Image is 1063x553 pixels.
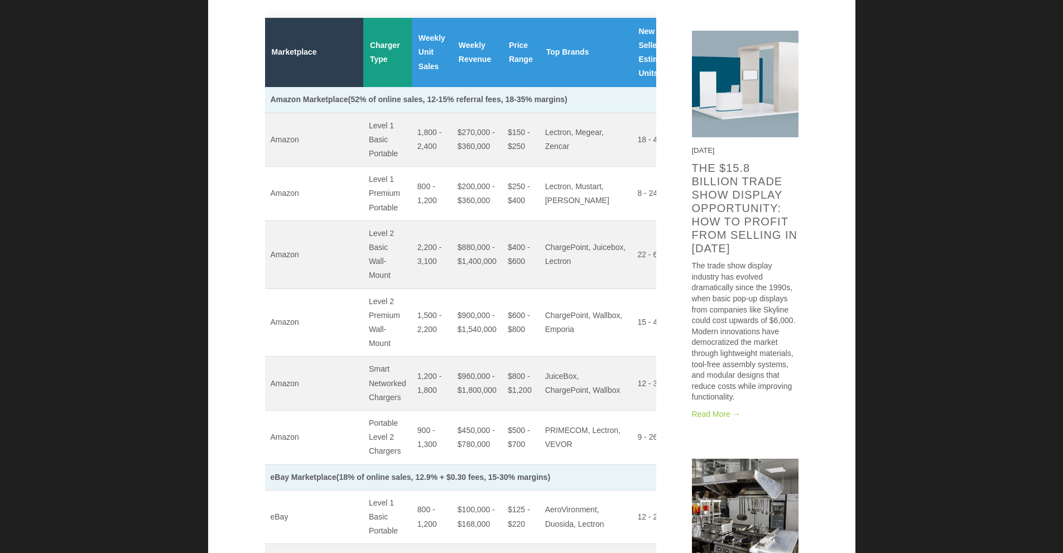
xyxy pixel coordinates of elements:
[540,410,632,464] td: PRIMECOM, Lectron, VEVOR
[363,18,412,88] th: Charger Type
[265,87,734,113] td: (52% of online sales, 12-15% referral fees, 18-35% margins)
[632,113,682,167] td: 18 - 48
[265,410,363,464] td: Amazon
[632,167,682,221] td: 8 - 24
[452,113,502,167] td: $270,000 - $360,000
[363,357,412,411] td: Smart Networked Chargers
[265,167,363,221] td: Amazon
[412,167,452,221] td: 800 - 1,200
[412,490,452,544] td: 800 - 1,200
[265,220,363,288] td: Amazon
[632,490,682,544] td: 12 - 24
[540,288,632,357] td: ChargePoint, Wallbox, Emporia
[540,490,632,544] td: AeroVironment, Duosida, Lectron
[692,261,799,403] p: The trade show display industry has evolved dramatically since the 1990s, when basic pop-up displ...
[692,146,715,156] time: [DATE]
[502,113,540,167] td: $150 - $250
[502,288,540,357] td: $600 - $800
[412,357,452,411] td: 1,200 - 1,800
[540,167,632,221] td: Lectron, Mustart, [PERSON_NAME]
[502,18,540,88] th: Price Range
[265,464,734,490] td: (18% of online sales, 12.9% + $0.30 fees, 15-30% margins)
[412,288,452,357] td: 1,500 - 2,200
[632,357,682,411] td: 12 - 36
[692,31,799,137] img: The $15.8 Billion Trade Show Display Opportunity: How to Profit from selling in 2025
[265,113,363,167] td: Amazon
[265,357,363,411] td: Amazon
[632,18,682,88] th: New Seller Estimated Units
[363,167,412,221] td: Level 1 Premium Portable
[452,18,502,88] th: Weekly Revenue
[452,220,502,288] td: $880,000 - $1,400,000
[692,162,797,254] a: The $15.8 Billion Trade Show Display Opportunity: How to Profit from selling in [DATE]
[502,220,540,288] td: $400 - $600
[363,220,412,288] td: Level 2 Basic Wall-Mount
[632,410,682,464] td: 9 - 26
[502,357,540,411] td: $800 - $1,200
[363,490,412,544] td: Level 1 Basic Portable
[502,410,540,464] td: $500 - $700
[271,473,336,482] strong: eBay Marketplace
[271,95,348,104] strong: Amazon Marketplace
[632,288,682,357] td: 15 - 44
[692,408,799,420] a: Read More →
[265,288,363,357] td: Amazon
[540,357,632,411] td: JuiceBox, ChargePoint, Wallbox
[265,490,363,544] td: eBay
[540,18,632,88] th: Top Brands
[412,113,452,167] td: 1,800 - 2,400
[452,410,502,464] td: $450,000 - $780,000
[265,18,363,88] th: Marketplace
[363,288,412,357] td: Level 2 Premium Wall-Mount
[452,357,502,411] td: $960,000 - $1,800,000
[540,113,632,167] td: Lectron, Megear, Zencar
[632,220,682,288] td: 22 - 62
[540,220,632,288] td: ChargePoint, Juicebox, Lectron
[502,490,540,544] td: $125 - $220
[452,167,502,221] td: $200,000 - $360,000
[363,113,412,167] td: Level 1 Basic Portable
[412,18,452,88] th: Weekly Unit Sales
[502,167,540,221] td: $250 - $400
[452,490,502,544] td: $100,000 - $168,000
[363,410,412,464] td: Portable Level 2 Chargers
[412,220,452,288] td: 2,200 - 3,100
[452,288,502,357] td: $900,000 - $1,540,000
[412,410,452,464] td: 900 - 1,300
